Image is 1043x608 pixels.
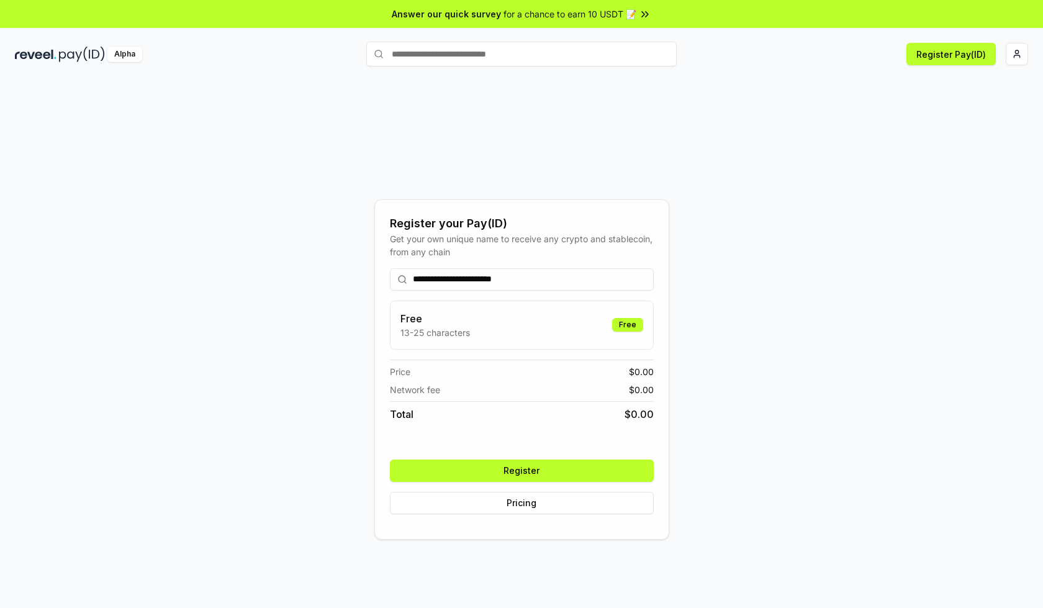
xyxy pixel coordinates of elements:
h3: Free [400,311,470,326]
p: 13-25 characters [400,326,470,339]
span: $ 0.00 [629,383,654,396]
span: Network fee [390,383,440,396]
img: pay_id [59,47,105,62]
button: Register [390,460,654,482]
button: Pricing [390,492,654,514]
span: $ 0.00 [629,365,654,378]
div: Register your Pay(ID) [390,215,654,232]
div: Alpha [107,47,142,62]
span: Answer our quick survey [392,7,501,20]
span: $ 0.00 [625,407,654,422]
span: for a chance to earn 10 USDT 📝 [503,7,636,20]
div: Get your own unique name to receive any crypto and stablecoin, from any chain [390,232,654,258]
img: reveel_dark [15,47,56,62]
button: Register Pay(ID) [906,43,996,65]
span: Price [390,365,410,378]
span: Total [390,407,413,422]
div: Free [612,318,643,332]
